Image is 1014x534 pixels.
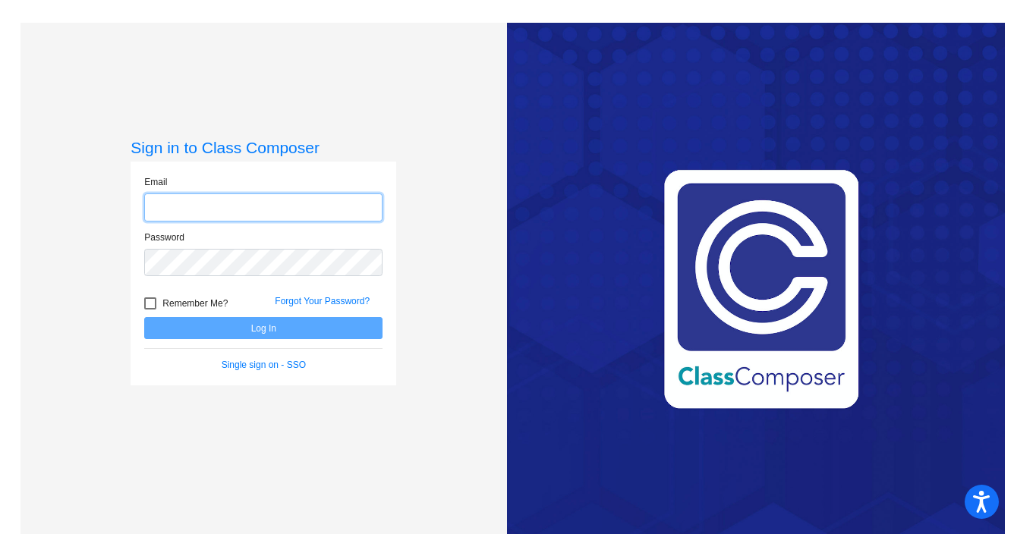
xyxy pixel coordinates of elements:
a: Single sign on - SSO [222,360,306,370]
button: Log In [144,317,383,339]
label: Email [144,175,167,189]
span: Remember Me? [162,294,228,313]
h3: Sign in to Class Composer [131,138,396,157]
label: Password [144,231,184,244]
a: Forgot Your Password? [275,296,370,306]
